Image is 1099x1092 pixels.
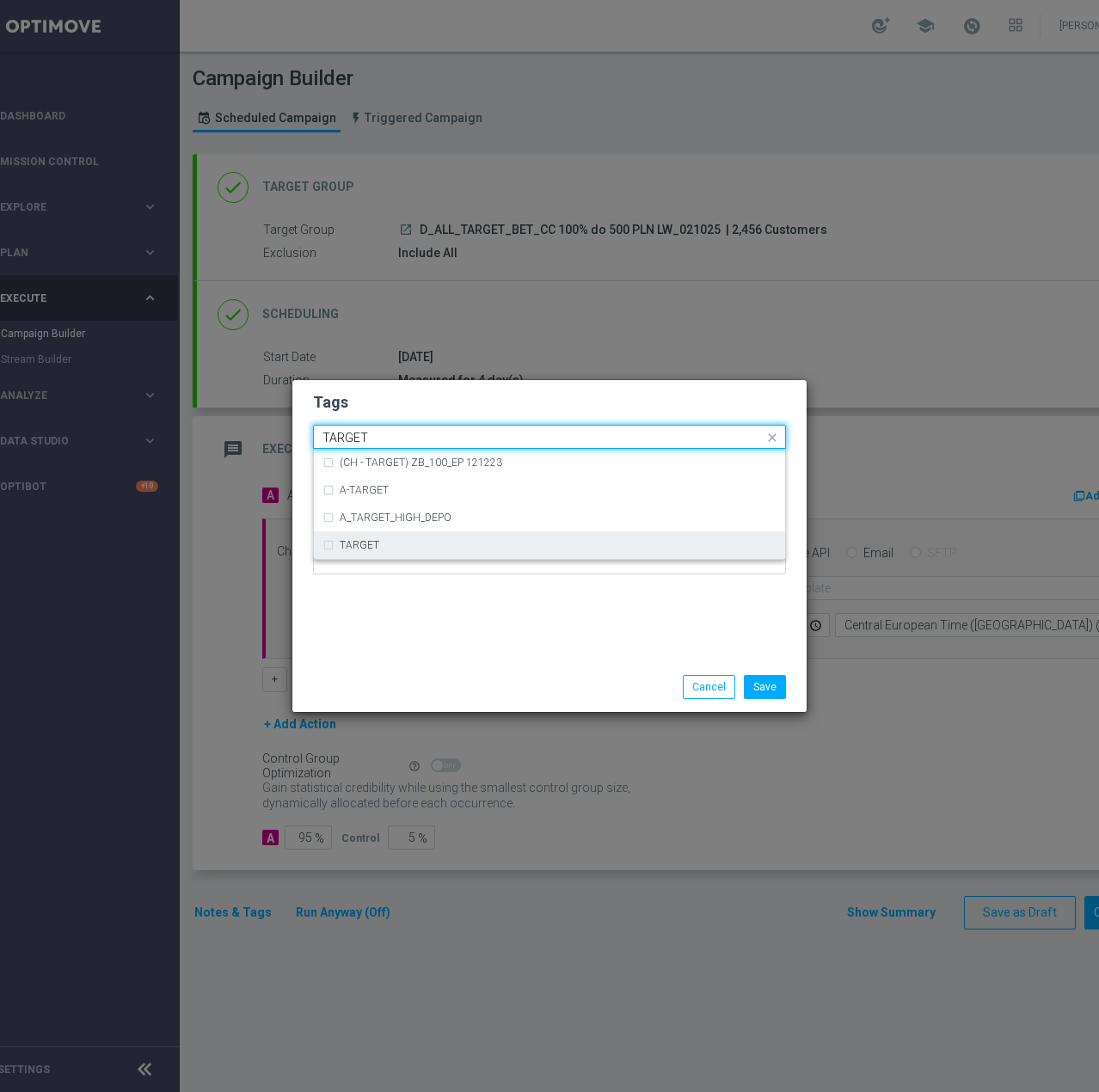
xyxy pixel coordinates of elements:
div: TARGET [322,531,777,559]
label: A_TARGET_HIGH_DEPO [340,512,451,523]
label: A-TARGET [340,485,389,495]
div: A-TARGET [322,476,777,504]
ng-select: ALL, D [313,425,786,449]
label: (CH - TARGET) ZB_100_EP 121223 [340,457,502,468]
div: A_TARGET_HIGH_DEPO [322,504,777,531]
label: TARGET [340,540,379,550]
ng-dropdown-panel: Options list [313,449,786,560]
h2: Tags [313,392,786,413]
button: Save [744,675,786,699]
button: Cancel [683,675,735,699]
div: (CH - TARGET) ZB_100_EP 121223 [322,449,777,476]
